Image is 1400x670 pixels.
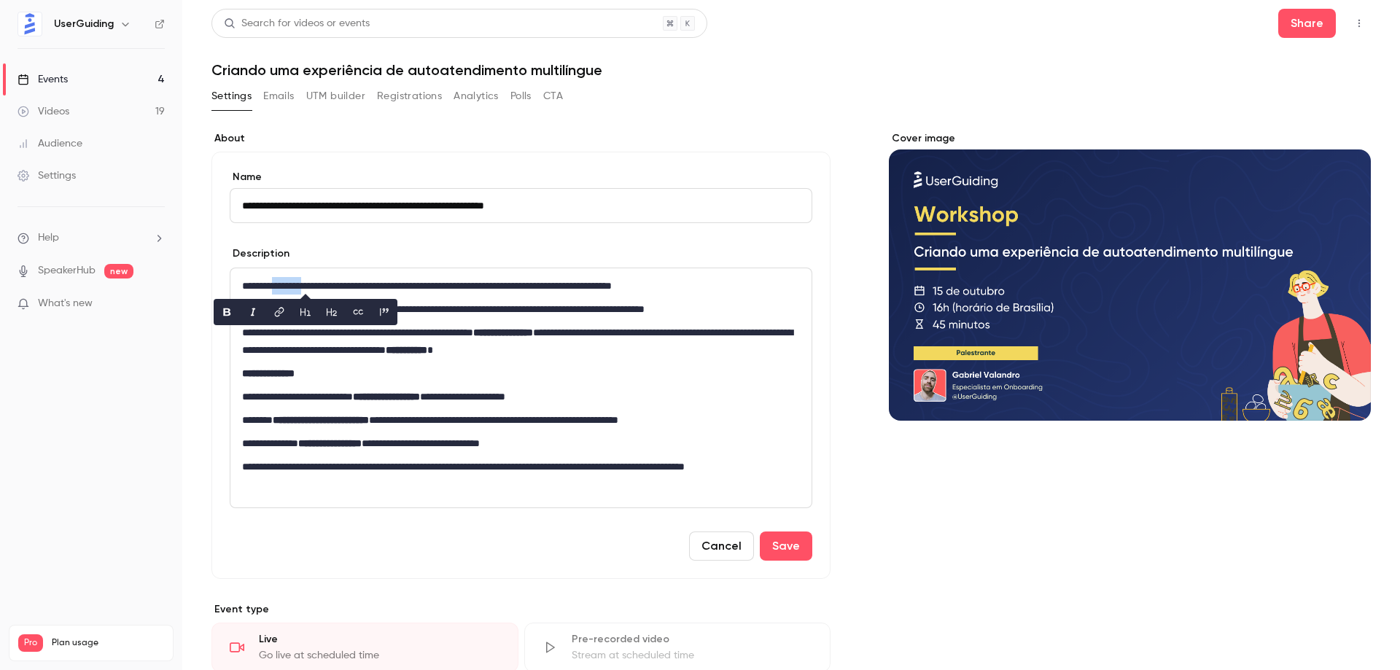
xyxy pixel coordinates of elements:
button: Emails [263,85,294,108]
label: Cover image [889,131,1371,146]
button: UTM builder [306,85,365,108]
button: Polls [510,85,532,108]
div: Pre-recorded video [572,632,813,647]
button: Save [760,531,812,561]
div: editor [230,268,812,507]
img: UserGuiding [18,12,42,36]
label: Description [230,246,289,261]
div: Go live at scheduled time [259,648,500,663]
div: Search for videos or events [224,16,370,31]
div: Settings [17,168,76,183]
button: Settings [211,85,252,108]
span: Pro [18,634,43,652]
span: Help [38,230,59,246]
button: bold [215,300,238,324]
iframe: Noticeable Trigger [147,297,165,311]
section: description [230,268,812,508]
div: Stream at scheduled time [572,648,813,663]
button: link [268,300,291,324]
button: Registrations [377,85,442,108]
label: About [211,131,831,146]
span: new [104,264,133,278]
span: What's new [38,296,93,311]
p: Event type [211,602,831,617]
div: Videos [17,104,69,119]
li: help-dropdown-opener [17,230,165,246]
button: Share [1278,9,1336,38]
section: Cover image [889,131,1371,421]
div: Events [17,72,68,87]
label: Name [230,170,812,184]
button: italic [241,300,265,324]
button: CTA [543,85,563,108]
button: Analytics [454,85,499,108]
h6: UserGuiding [54,17,114,31]
div: Live [259,632,500,647]
h1: Criando uma experiência de autoatendimento multilíngue [211,61,1371,79]
button: blockquote [373,300,396,324]
div: Audience [17,136,82,151]
a: SpeakerHub [38,263,96,278]
span: Plan usage [52,637,164,649]
button: Cancel [689,531,754,561]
